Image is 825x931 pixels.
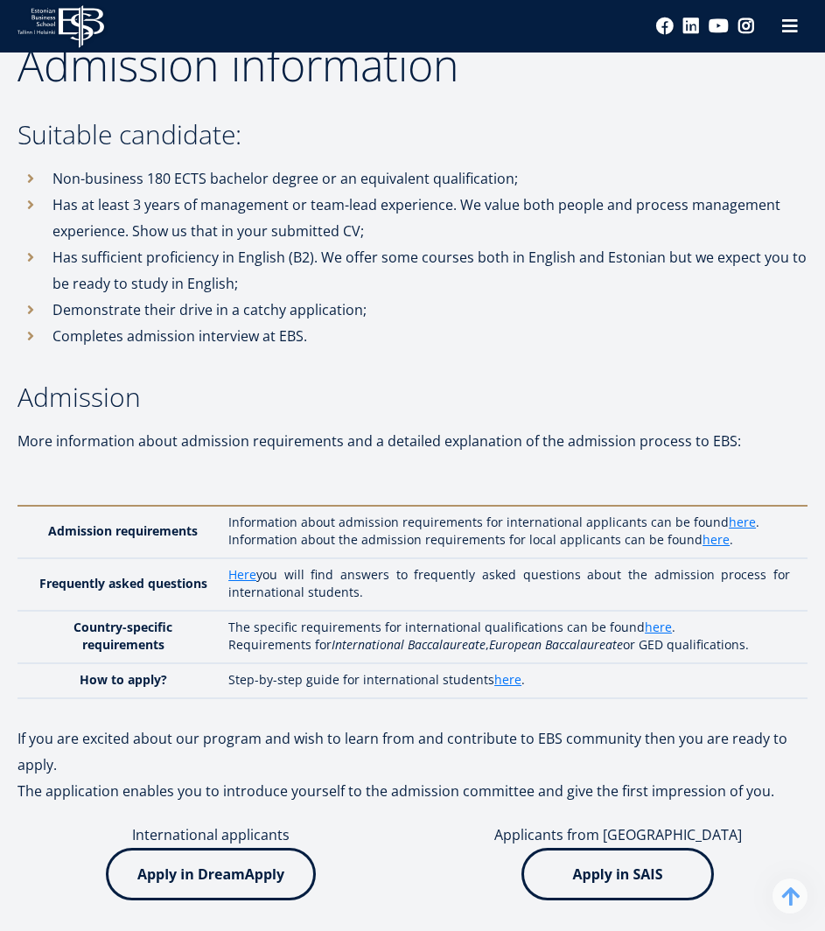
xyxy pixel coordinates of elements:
[228,619,790,636] p: The specific requirements for international qualifications can be found .
[521,848,714,900] img: Apply in SAIS
[738,17,755,35] a: Instagram
[656,17,674,35] a: Facebook
[17,192,808,244] li: Has at least 3 years of management or team-lead experience. We value both people and process mana...
[17,428,808,454] p: More information about admission requirements and a detailed explanation of the admission process...
[489,636,623,653] em: European Baccalaureate
[703,531,730,549] a: here
[17,297,808,323] li: Demonstrate their drive in a catchy application;
[20,266,95,282] span: Two-year MBA
[17,244,808,297] li: Has sufficient proficiency in English (B2). We offer some courses both in English and Estonian bu...
[709,17,729,35] a: Youtube
[17,384,808,410] h3: Admission
[645,619,672,636] a: here
[17,122,808,148] h3: Suitable candidate:
[17,778,808,804] p: The application enables you to introduce yourself to the admission committee and give the first i...
[20,289,168,304] span: Technology Innovation MBA
[17,725,808,778] p: If you are excited about our program and wish to learn from and contribute to EBS community then ...
[73,619,172,653] strong: Country-specific requirements
[220,558,808,611] td: you will find answers to frequently asked questions about the admission process for international...
[17,323,808,349] li: Completes admission interview at EBS.
[20,243,163,259] span: One-year MBA (in Estonian)
[729,514,756,531] a: here
[494,671,521,689] a: here
[425,822,812,848] p: Applicants from [GEOGRAPHIC_DATA]
[228,636,790,654] p: Requirements for , or GED qualifications.
[228,566,256,584] a: Here
[48,522,198,539] strong: Admission requirements
[682,17,700,35] a: Linkedin
[4,290,16,301] input: Technology Innovation MBA
[4,267,16,278] input: Two-year MBA
[228,671,790,689] p: Step-by-step guide for international students .
[332,636,486,653] em: International Baccalaureate
[80,671,167,688] strong: How to apply?
[228,514,790,531] p: Information about admission requirements for international applicants can be found .
[17,43,808,87] h2: Admission information
[39,575,207,591] strong: Frequently asked questions
[228,531,790,549] p: Information about the admission requirements for local applicants can be found .
[17,822,404,848] p: International applicants
[52,165,808,192] p: Non-business 180 ECTS bachelor degree or an equivalent qualification;
[106,848,316,900] img: Apply in DreamApply
[4,244,16,255] input: One-year MBA (in Estonian)
[395,1,451,17] span: Last Name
